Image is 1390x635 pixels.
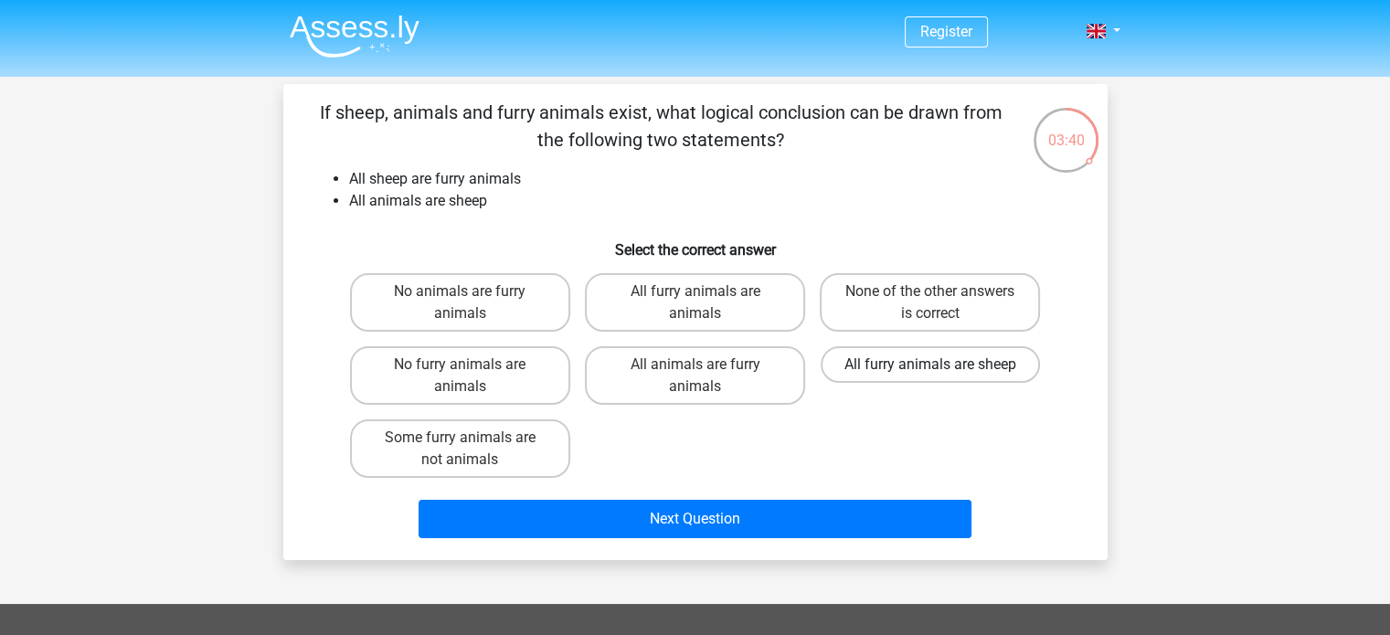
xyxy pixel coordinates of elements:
[349,190,1078,212] li: All animals are sheep
[585,273,805,332] label: All furry animals are animals
[313,99,1010,153] p: If sheep, animals and furry animals exist, what logical conclusion can be drawn from the followin...
[349,168,1078,190] li: All sheep are furry animals
[313,227,1078,259] h6: Select the correct answer
[820,273,1040,332] label: None of the other answers is correct
[585,346,805,405] label: All animals are furry animals
[290,15,419,58] img: Assessly
[1032,106,1100,152] div: 03:40
[350,346,570,405] label: No furry animals are animals
[350,273,570,332] label: No animals are furry animals
[350,419,570,478] label: Some furry animals are not animals
[821,346,1040,383] label: All furry animals are sheep
[419,500,971,538] button: Next Question
[920,23,972,40] a: Register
